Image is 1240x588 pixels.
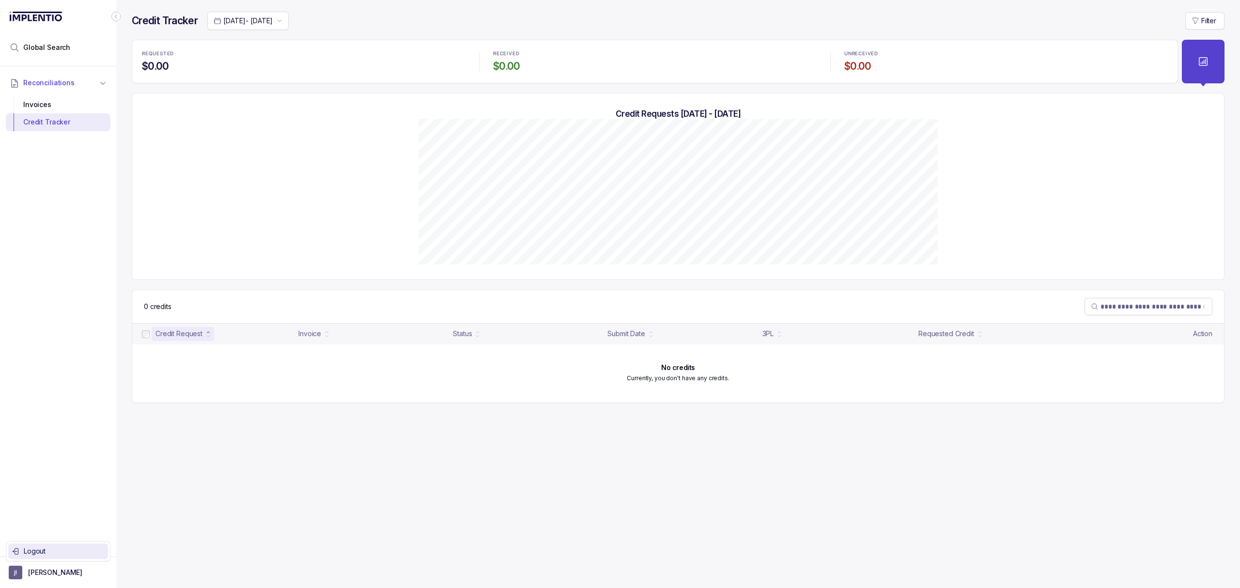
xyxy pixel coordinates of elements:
p: Filter [1201,16,1216,26]
h4: $0.00 [844,60,1168,73]
div: Credit Request [155,329,202,339]
p: Action [1193,329,1212,339]
h5: Credit Requests [DATE] - [DATE] [148,108,1209,119]
h4: Credit Tracker [132,14,198,28]
p: REQUESTED [142,51,174,57]
div: Remaining page entries [144,302,171,311]
div: Invoice [298,329,321,339]
p: Currently, you don't have any credits. [627,373,729,383]
button: Date Range Picker [207,12,289,30]
div: Requested Credit [918,329,974,339]
li: Statistic UNRECEIVED [838,44,1174,79]
button: Filter [1185,12,1224,30]
ul: Statistic Highlights [132,40,1178,83]
search: Date Range Picker [214,16,273,26]
div: Credit Tracker [14,113,103,131]
p: UNRECEIVED [844,51,878,57]
button: User initials[PERSON_NAME] [9,566,108,579]
h4: $0.00 [493,60,817,73]
div: Submit Date [607,329,645,339]
h6: No credits [661,364,695,371]
span: User initials [9,566,22,579]
p: 0 credits [144,302,171,311]
span: Global Search [23,43,70,52]
button: Reconciliations [6,72,110,93]
li: Statistic REQUESTED [136,44,471,79]
p: [PERSON_NAME] [28,568,82,577]
div: Invoices [14,96,103,113]
p: Logout [24,546,104,556]
li: Statistic RECEIVED [487,44,822,79]
span: Reconciliations [23,78,75,88]
search: Table Search Bar [1085,298,1212,315]
div: Status [453,329,472,339]
p: RECEIVED [493,51,519,57]
div: Collapse Icon [110,11,122,22]
nav: Table Control [132,290,1224,323]
div: Reconciliations [6,94,110,133]
h4: $0.00 [142,60,465,73]
input: checkbox-checkbox-all [142,330,150,338]
div: 3PL [762,329,774,339]
p: [DATE] - [DATE] [223,16,273,26]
